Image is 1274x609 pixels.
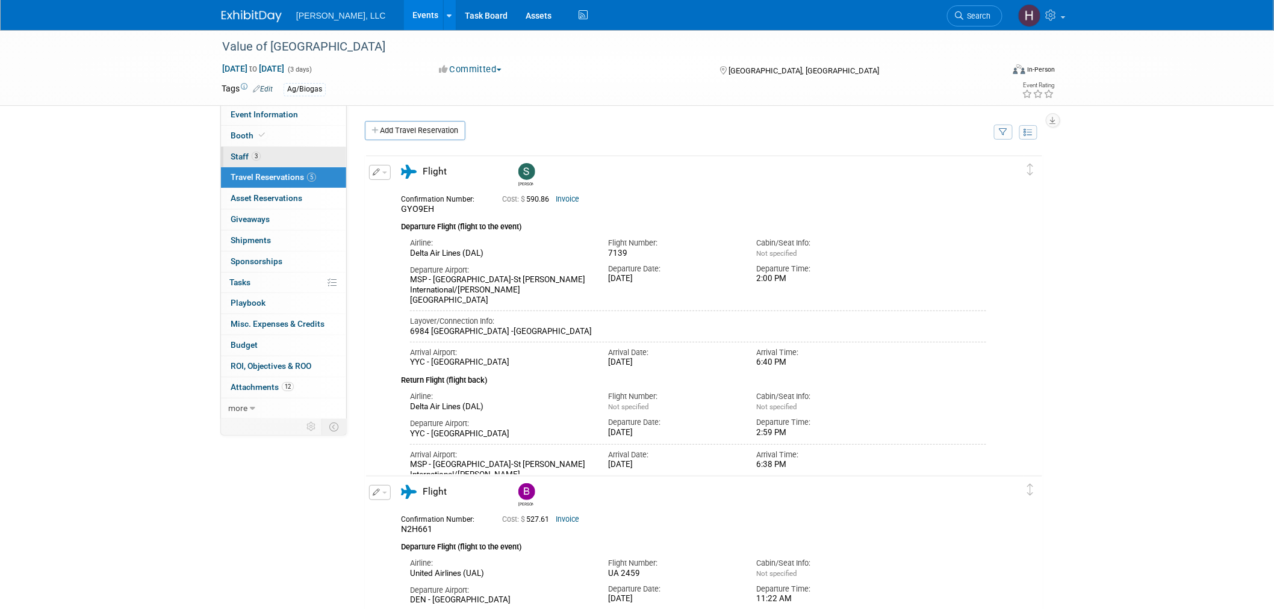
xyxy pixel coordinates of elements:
[757,238,887,249] div: Cabin/Seat Info:
[410,357,590,368] div: YYC - [GEOGRAPHIC_DATA]
[556,515,579,524] a: Invoice
[410,569,590,579] div: United Airlines (UAL)
[410,585,590,596] div: Departure Airport:
[221,167,346,188] a: Travel Reservations5
[221,230,346,251] a: Shipments
[231,110,298,119] span: Event Information
[608,450,739,460] div: Arrival Date:
[1027,65,1055,74] div: In-Person
[608,391,739,402] div: Flight Number:
[259,132,265,138] i: Booth reservation complete
[365,121,465,140] a: Add Travel Reservation
[608,569,739,579] div: UA 2459
[410,327,986,337] div: 6984 [GEOGRAPHIC_DATA] -[GEOGRAPHIC_DATA]
[608,403,648,411] span: Not specified
[518,500,533,507] div: Brittany Bergeron
[410,402,590,412] div: Delta Air Lines (DAL)
[435,63,506,76] button: Committed
[410,347,590,358] div: Arrival Airport:
[231,319,325,329] span: Misc. Expenses & Credits
[1018,4,1041,27] img: Hannah Mulholland
[231,298,266,308] span: Playbook
[502,195,526,203] span: Cost: $
[231,340,258,350] span: Budget
[518,180,533,187] div: Sam Skaife
[221,209,346,230] a: Giveaways
[757,274,887,284] div: 2:00 PM
[410,418,590,429] div: Departure Airport:
[221,252,346,272] a: Sponsorships
[963,11,991,20] span: Search
[502,195,554,203] span: 590.86
[221,147,346,167] a: Staff3
[401,215,986,233] div: Departure Flight (flight to the event)
[231,172,316,182] span: Travel Reservations
[401,535,986,553] div: Departure Flight (flight to the event)
[757,428,887,438] div: 2:59 PM
[410,558,590,569] div: Airline:
[999,129,1008,137] i: Filter by Traveler
[231,382,294,392] span: Attachments
[401,485,417,499] i: Flight
[231,152,261,161] span: Staff
[757,264,887,274] div: Departure Time:
[1022,82,1055,88] div: Event Rating
[322,419,347,434] td: Toggle Event Tabs
[401,165,417,179] i: Flight
[729,66,879,75] span: [GEOGRAPHIC_DATA], [GEOGRAPHIC_DATA]
[296,11,386,20] span: [PERSON_NAME], LLC
[221,398,346,419] a: more
[608,347,739,358] div: Arrival Date:
[608,274,739,284] div: [DATE]
[231,235,271,245] span: Shipments
[502,515,526,524] span: Cost: $
[307,173,316,182] span: 5
[410,460,590,490] div: MSP - [GEOGRAPHIC_DATA]-St [PERSON_NAME] International/[PERSON_NAME][GEOGRAPHIC_DATA]
[229,277,250,287] span: Tasks
[515,163,536,187] div: Sam Skaife
[231,214,270,224] span: Giveaways
[757,450,887,460] div: Arrival Time:
[757,249,797,258] span: Not specified
[401,524,432,534] span: N2H661
[608,249,739,259] div: 7139
[410,316,986,327] div: Layover/Connection Info:
[221,377,346,398] a: Attachments12
[757,460,887,470] div: 6:38 PM
[252,152,261,161] span: 3
[757,584,887,595] div: Departure Time:
[221,335,346,356] a: Budget
[757,594,887,604] div: 11:22 AM
[284,83,326,96] div: Ag/Biogas
[253,85,273,93] a: Edit
[1013,64,1025,74] img: Format-Inperson.png
[608,558,739,569] div: Flight Number:
[757,417,887,428] div: Departure Time:
[410,450,590,460] div: Arrival Airport:
[221,293,346,314] a: Playbook
[947,5,1002,26] a: Search
[222,10,282,22] img: ExhibitDay
[757,357,887,368] div: 6:40 PM
[410,249,590,259] div: Delta Air Lines (DAL)
[231,361,311,371] span: ROI, Objectives & ROO
[410,275,590,305] div: MSP - [GEOGRAPHIC_DATA]-St [PERSON_NAME] International/[PERSON_NAME][GEOGRAPHIC_DATA]
[221,356,346,377] a: ROI, Objectives & ROO
[410,238,590,249] div: Airline:
[1028,484,1034,496] i: Click and drag to move item
[757,569,797,578] span: Not specified
[247,64,259,73] span: to
[228,403,247,413] span: more
[222,82,273,96] td: Tags
[301,419,322,434] td: Personalize Event Tab Strip
[518,163,535,180] img: Sam Skaife
[231,193,302,203] span: Asset Reservations
[556,195,579,203] a: Invoice
[218,36,984,58] div: Value of [GEOGRAPHIC_DATA]
[401,368,986,386] div: Return Flight (flight back)
[608,584,739,595] div: Departure Date:
[608,417,739,428] div: Departure Date:
[608,594,739,604] div: [DATE]
[287,66,312,73] span: (3 days)
[1028,164,1034,176] i: Click and drag to move item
